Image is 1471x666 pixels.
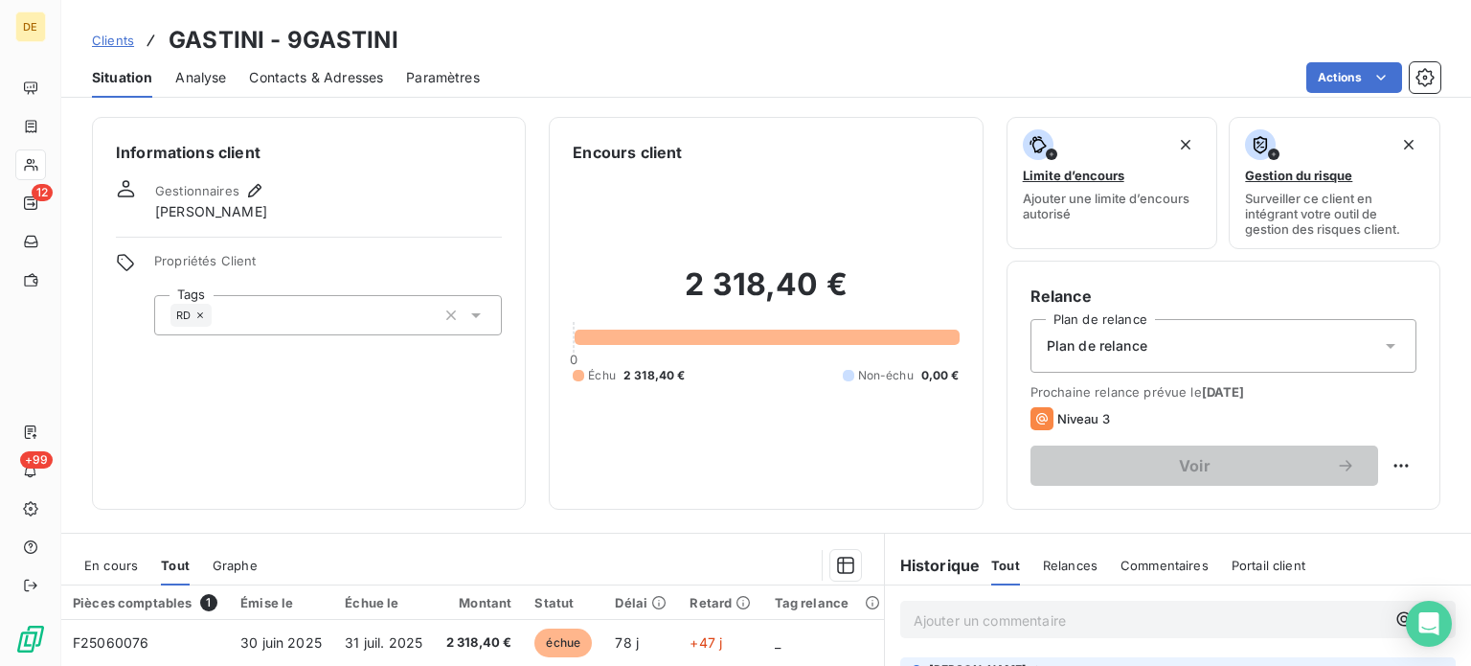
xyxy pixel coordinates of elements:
[154,253,502,280] span: Propriétés Client
[885,554,981,577] h6: Historique
[176,310,191,321] span: RD
[15,11,46,42] div: DE
[406,68,480,87] span: Paramètres
[32,184,53,201] span: 12
[1047,336,1147,356] span: Plan de relance
[1306,62,1402,93] button: Actions
[212,307,227,324] input: Ajouter une valeur
[73,634,148,651] span: F25060076
[84,558,138,573] span: En cours
[1053,458,1336,473] span: Voir
[92,68,152,87] span: Situation
[92,31,134,50] a: Clients
[1202,384,1245,400] span: [DATE]
[73,594,217,611] div: Pièces comptables
[1120,558,1209,573] span: Commentaires
[155,183,239,198] span: Gestionnaires
[1030,384,1416,400] span: Prochaine relance prévue le
[573,141,682,164] h6: Encours client
[446,595,512,610] div: Montant
[1043,558,1098,573] span: Relances
[116,141,502,164] h6: Informations client
[1245,168,1352,183] span: Gestion du risque
[615,634,639,651] span: 78 j
[921,367,960,384] span: 0,00 €
[446,633,512,653] span: 2 318,40 €
[1023,191,1202,221] span: Ajouter une limite d’encours autorisé
[623,367,686,384] span: 2 318,40 €
[345,595,422,610] div: Échue le
[534,629,592,657] span: échue
[213,558,258,573] span: Graphe
[1406,601,1452,647] div: Open Intercom Messenger
[1057,411,1110,426] span: Niveau 3
[534,595,592,610] div: Statut
[1229,117,1440,249] button: Gestion du risqueSurveiller ce client en intégrant votre outil de gestion des risques client.
[20,451,53,469] span: +99
[991,558,1020,573] span: Tout
[1232,558,1305,573] span: Portail client
[92,33,134,48] span: Clients
[858,367,914,384] span: Non-échu
[573,265,959,323] h2: 2 318,40 €
[775,595,872,610] div: Tag relance
[1007,117,1218,249] button: Limite d’encoursAjouter une limite d’encours autorisé
[200,594,217,611] span: 1
[690,595,751,610] div: Retard
[1245,191,1424,237] span: Surveiller ce client en intégrant votre outil de gestion des risques client.
[1030,446,1378,486] button: Voir
[615,595,667,610] div: Délai
[240,634,322,651] span: 30 juin 2025
[775,634,781,651] span: _
[155,202,267,221] span: [PERSON_NAME]
[345,634,422,651] span: 31 juil. 2025
[240,595,322,610] div: Émise le
[1023,168,1124,183] span: Limite d’encours
[690,634,722,651] span: +47 j
[175,68,226,87] span: Analyse
[161,558,190,573] span: Tout
[1030,285,1416,308] h6: Relance
[169,23,398,57] h3: GASTINI - 9GASTINI
[570,352,577,367] span: 0
[15,624,46,655] img: Logo LeanPay
[249,68,383,87] span: Contacts & Adresses
[588,367,616,384] span: Échu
